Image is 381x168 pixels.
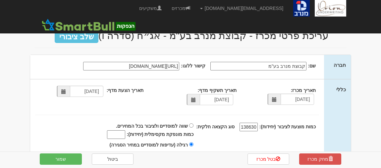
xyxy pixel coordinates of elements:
[55,31,98,43] span: שלב ציבורי
[40,153,82,165] button: שמור
[109,142,188,147] span: רגילה (עדיפות למוסדיים במחיר הסגירה)
[308,63,316,69] label: שם:
[291,87,316,94] label: תאריך מכרז:
[189,123,193,128] input: שווה למוסדיים ולציבור בכל המחירים. כמות מונפקת מקסימלית (יחידות):
[196,123,234,130] label: סוג הקצאה חלקית:
[127,131,194,138] label: כמות מונפקת מקסימלית (יחידות):
[40,18,137,31] img: SmartBull Logo
[198,87,237,94] label: תאריך תשקיף מדף:
[247,153,290,165] a: בטל מכרז
[107,87,143,94] label: תאריך הצעת מדף:
[189,142,193,147] input: רגילה (עדיפות למוסדיים במחיר הסגירה)
[181,63,205,69] label: קישור ללוגו:
[116,123,188,129] span: שווה למוסדיים ולציבור בכל המחירים.
[336,86,346,93] label: כללי
[259,123,316,130] label: כמות מוצעת לציבור (יחידות):
[107,130,125,139] input: שווה למוסדיים ולציבור בכל המחירים. כמות מונפקת מקסימלית (יחידות):
[299,153,341,165] a: מחק מכרז
[92,153,134,165] a: ביטול
[334,62,346,68] label: חברה
[35,30,346,41] h2: עריכת פרטי מכרז - קבוצת מנרב בע"מ - אג״ח (סדרה ו)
